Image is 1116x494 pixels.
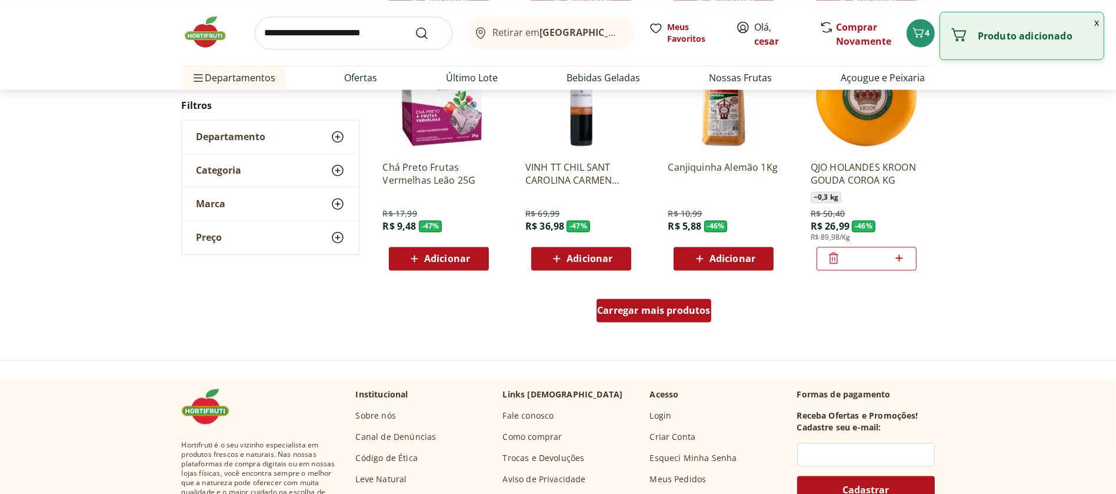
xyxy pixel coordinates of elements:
[668,21,722,45] span: Meus Favoritos
[797,422,881,433] h3: Cadastre seu e-mail:
[841,71,925,85] a: Açougue e Peixaria
[383,161,495,187] a: Chá Preto Frutas Vermelhas Leão 25G
[196,165,242,177] span: Categoria
[567,71,641,85] a: Bebidas Geladas
[811,161,922,187] a: QJO HOLANDES KROON GOUDA COROA KG
[811,208,845,220] span: R$ 50,40
[539,26,738,39] b: [GEOGRAPHIC_DATA]/[GEOGRAPHIC_DATA]
[383,208,417,220] span: R$ 17,99
[668,208,702,220] span: R$ 10,99
[811,39,922,151] img: QJO HOLANDES KROON GOUDA COROA KG
[356,452,418,464] a: Código de Ética
[196,198,226,210] span: Marca
[383,39,495,151] img: Chá Preto Frutas Vermelhas Leão 25G
[525,161,637,187] a: VINH TT CHIL SANT CAROLINA CARMEN 750ML
[797,389,935,400] p: Formas de pagamento
[356,473,407,485] a: Leve Natural
[531,247,631,270] button: Adicionar
[345,71,378,85] a: Ofertas
[383,220,417,233] span: R$ 9,48
[755,20,807,48] span: Olá,
[650,473,707,485] a: Meus Pedidos
[567,254,612,263] span: Adicionar
[650,452,737,464] a: Esqueci Minha Senha
[419,220,442,232] span: - 47 %
[356,389,408,400] p: Institucional
[811,233,851,242] span: R$ 89,98/Kg
[196,131,266,143] span: Departamento
[650,389,679,400] p: Acesso
[1090,12,1104,32] button: Fechar notificação
[503,389,623,400] p: Links [DEMOGRAPHIC_DATA]
[196,232,222,244] span: Preço
[525,208,559,220] span: R$ 69,99
[182,121,359,154] button: Departamento
[811,191,841,203] span: ~ 0,3 kg
[503,452,585,464] a: Trocas e Devoluções
[668,39,779,151] img: Canjiquinha Alemão 1Kg
[525,39,637,151] img: VINH TT CHIL SANT CAROLINA CARMEN 750ML
[182,389,241,424] img: Hortifruti
[503,473,586,485] a: Aviso de Privacidade
[668,161,779,187] a: Canjiquinha Alemão 1Kg
[467,16,635,49] button: Retirar em[GEOGRAPHIC_DATA]/[GEOGRAPHIC_DATA]
[356,410,396,422] a: Sobre nós
[907,19,935,47] button: Carrinho
[597,299,711,327] a: Carregar mais produtos
[709,254,755,263] span: Adicionar
[356,431,437,443] a: Canal de Denúncias
[597,306,711,315] span: Carregar mais produtos
[567,220,590,232] span: - 47 %
[503,410,554,422] a: Fale conosco
[650,410,672,422] a: Login
[182,221,359,254] button: Preço
[191,64,276,92] span: Departamentos
[525,220,564,233] span: R$ 36,98
[852,220,875,232] span: - 46 %
[191,64,205,92] button: Menu
[650,431,696,443] a: Criar Conta
[755,35,779,48] a: cesar
[182,188,359,221] button: Marca
[389,247,489,270] button: Adicionar
[182,154,359,187] button: Categoria
[925,27,930,38] span: 4
[978,30,1094,42] p: Produto adicionado
[182,94,359,118] h2: Filtros
[668,220,701,233] span: R$ 5,88
[704,220,728,232] span: - 46 %
[182,14,241,49] img: Hortifruti
[255,16,452,49] input: search
[503,431,562,443] a: Como comprar
[674,247,774,270] button: Adicionar
[709,71,772,85] a: Nossas Frutas
[424,254,470,263] span: Adicionar
[447,71,498,85] a: Último Lote
[811,220,850,233] span: R$ 26,99
[797,410,918,422] h3: Receba Ofertas e Promoções!
[415,26,443,40] button: Submit Search
[492,27,622,38] span: Retirar em
[649,21,722,45] a: Meus Favoritos
[837,21,892,48] a: Comprar Novamente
